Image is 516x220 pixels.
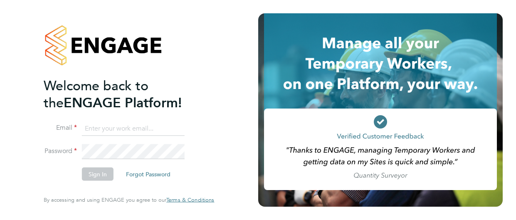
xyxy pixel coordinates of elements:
h2: ENGAGE Platform! [44,77,206,111]
label: Email [44,124,77,132]
button: Sign In [82,168,114,181]
span: Terms & Conditions [166,196,214,203]
button: Forgot Password [119,168,177,181]
span: Welcome back to the [44,77,148,111]
label: Password [44,147,77,156]
input: Enter your work email... [82,121,185,136]
span: By accessing and using ENGAGE you agree to our [44,196,214,203]
a: Terms & Conditions [166,197,214,203]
